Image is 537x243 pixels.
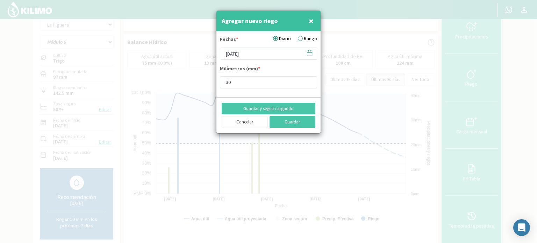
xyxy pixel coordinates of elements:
[309,15,314,27] span: ×
[222,16,278,26] h4: Agregar nuevo riego
[273,35,291,42] label: Diario
[307,14,315,28] button: Close
[222,103,315,115] button: Guardar y seguir cargando
[220,65,260,74] label: Milímetros (mm)
[220,36,238,45] label: Fechas
[513,219,530,236] div: Open Intercom Messenger
[222,116,268,128] button: Cancelar
[270,116,316,128] button: Guardar
[298,35,317,42] label: Rango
